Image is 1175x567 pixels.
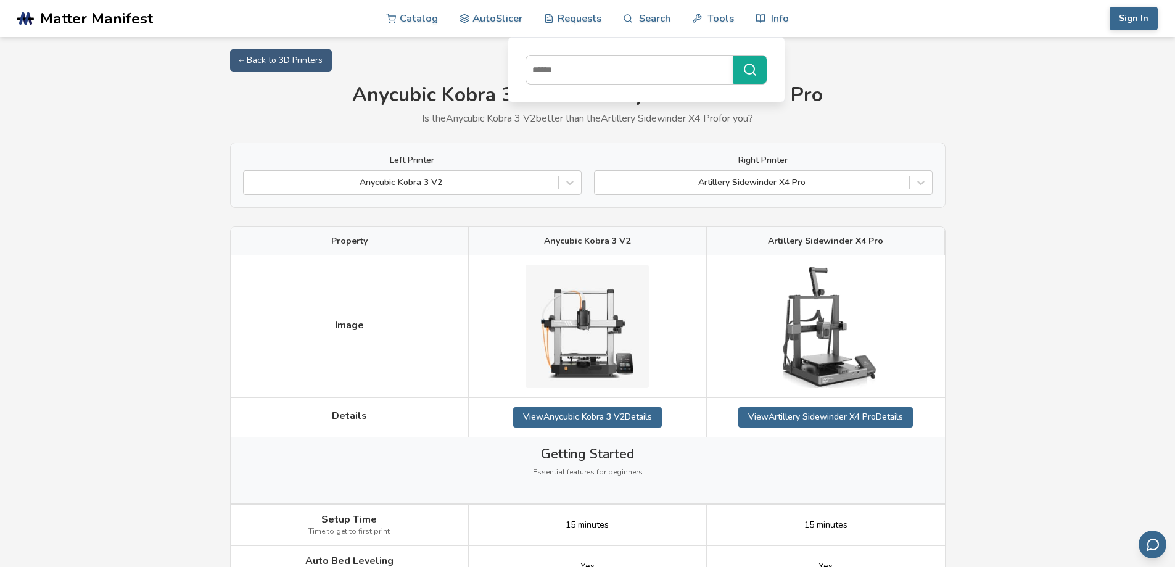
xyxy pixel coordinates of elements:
[533,468,643,477] span: Essential features for beginners
[544,236,630,246] span: Anycubic Kobra 3 V2
[526,265,649,388] img: Anycubic Kobra 3 V2
[768,236,883,246] span: Artillery Sidewinder X4 Pro
[1110,7,1158,30] button: Sign In
[594,155,933,165] label: Right Printer
[250,178,252,188] input: Anycubic Kobra 3 V2
[230,84,946,107] h1: Anycubic Kobra 3 V2 vs Artillery Sidewinder X4 Pro
[243,155,582,165] label: Left Printer
[331,236,368,246] span: Property
[308,528,390,536] span: Time to get to first print
[1139,531,1166,558] button: Send feedback via email
[804,520,847,530] span: 15 minutes
[764,265,888,388] img: Artillery Sidewinder X4 Pro
[601,178,603,188] input: Artillery Sidewinder X4 Pro
[566,520,609,530] span: 15 minutes
[513,407,662,427] a: ViewAnycubic Kobra 3 V2Details
[230,113,946,124] p: Is the Anycubic Kobra 3 V2 better than the Artillery Sidewinder X4 Pro for you?
[335,320,364,331] span: Image
[332,410,367,421] span: Details
[305,555,394,566] span: Auto Bed Leveling
[40,10,153,27] span: Matter Manifest
[541,447,634,461] span: Getting Started
[738,407,913,427] a: ViewArtillery Sidewinder X4 ProDetails
[321,514,377,525] span: Setup Time
[230,49,332,72] a: ← Back to 3D Printers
